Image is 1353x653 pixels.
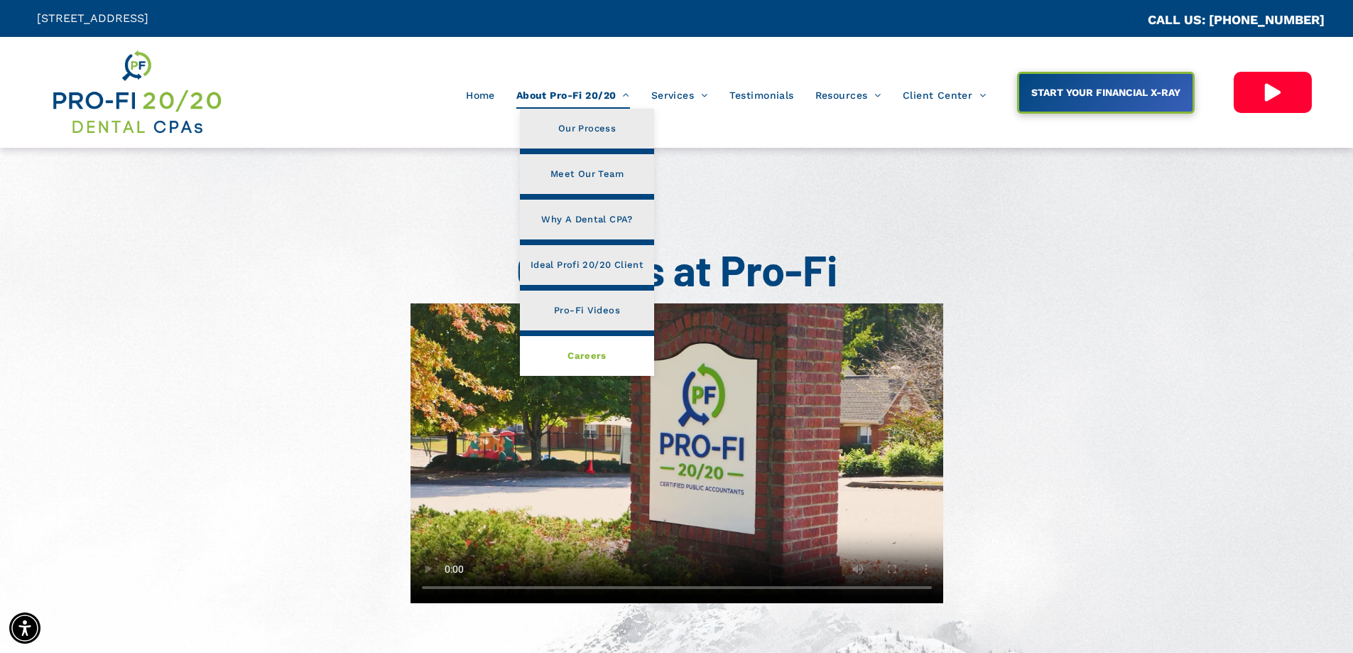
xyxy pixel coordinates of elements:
[641,82,719,109] a: Services
[506,82,641,109] a: About Pro-Fi 20/20
[1026,80,1185,105] span: START YOUR FINANCIAL X-RAY
[541,210,633,229] span: Why A Dental CPA?
[805,82,892,109] a: Resources
[520,291,654,330] a: Pro-Fi Videos
[558,119,616,138] span: Our Process
[516,244,837,295] span: Careers at Pro-Fi
[520,109,654,149] a: Our Process
[531,256,643,274] span: Ideal Profi 20/20 Client
[1087,14,1148,27] span: CA::CALLC
[9,612,40,644] div: Accessibility Menu
[1017,72,1195,114] a: START YOUR FINANCIAL X-RAY
[550,165,624,183] span: Meet Our Team
[520,154,654,194] a: Meet Our Team
[37,11,148,25] span: [STREET_ADDRESS]
[892,82,997,109] a: Client Center
[516,82,630,109] span: About Pro-Fi 20/20
[520,336,654,376] a: Careers
[520,200,654,239] a: Why A Dental CPA?
[520,245,654,285] a: Ideal Profi 20/20 Client
[1148,12,1325,27] a: CALL US: [PHONE_NUMBER]
[719,82,805,109] a: Testimonials
[455,82,506,109] a: Home
[567,347,607,365] span: Careers
[50,48,222,137] img: Get Dental CPA Consulting, Bookkeeping, & Bank Loans
[554,301,620,320] span: Pro-Fi Videos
